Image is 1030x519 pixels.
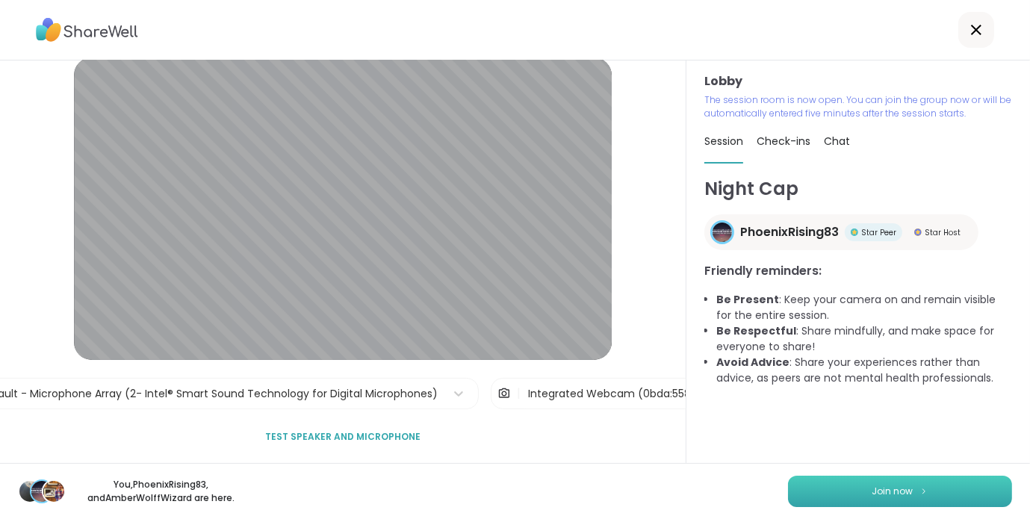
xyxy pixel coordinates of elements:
p: You, PhoenixRising83 , and AmberWolffWizard are here. [78,478,245,505]
img: PhoenixRising83 [713,223,732,242]
li: : Share mindfully, and make space for everyone to share! [716,323,1012,355]
span: Star Peer [861,227,896,238]
button: Join now [788,476,1012,507]
img: ShareWell Logomark [919,487,928,495]
span: Check-ins [757,134,810,149]
li: : Share your experiences rather than advice, as peers are not mental health professionals. [716,355,1012,386]
h3: Lobby [704,72,1012,90]
span: | [517,379,521,408]
img: AmberWolffWizard [43,481,64,502]
b: Be Respectful [716,323,796,338]
h1: Night Cap [704,175,1012,202]
img: PhoenixRising83 [31,481,52,502]
img: ShareWell Logo [36,13,138,47]
img: Camera [497,379,511,408]
div: Integrated Webcam (0bda:5584) [528,386,704,402]
p: The session room is now open. You can join the group now or will be automatically entered five mi... [704,93,1012,120]
li: : Keep your camera on and remain visible for the entire session. [716,292,1012,323]
span: Session [704,134,743,149]
img: HealingJourney [19,481,40,502]
span: Chat [824,134,850,149]
a: PhoenixRising83PhoenixRising83Star PeerStar PeerStar HostStar Host [704,214,978,250]
img: Star Peer [851,229,858,236]
span: PhoenixRising83 [740,223,839,241]
span: Join now [872,485,913,498]
h3: Friendly reminders: [704,262,1012,280]
img: Star Host [914,229,922,236]
span: Test speaker and microphone [265,430,421,444]
span: Star Host [925,227,961,238]
b: Be Present [716,292,779,307]
b: Avoid Advice [716,355,789,370]
button: Test speaker and microphone [259,421,426,453]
